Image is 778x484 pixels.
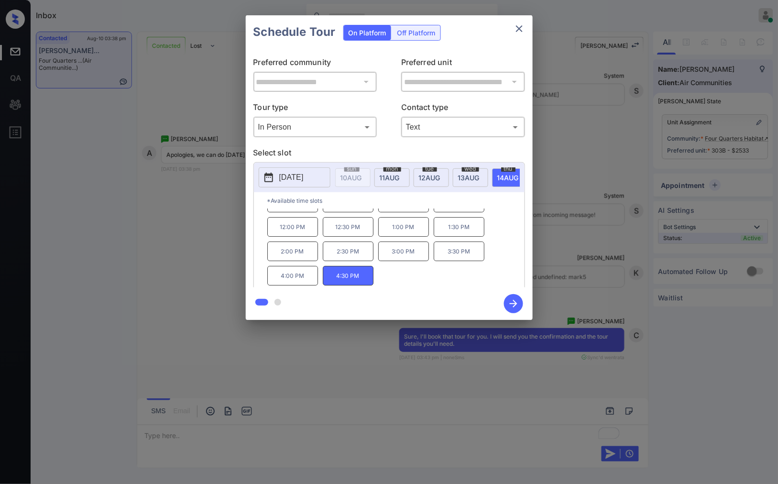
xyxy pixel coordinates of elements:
span: wed [462,166,479,172]
span: 12 AUG [419,174,440,182]
p: 4:30 PM [323,266,373,286]
span: 14 AUG [497,174,519,182]
p: 4:00 PM [267,266,318,286]
button: close [510,19,529,38]
p: Preferred community [253,56,377,72]
div: Text [404,119,523,135]
div: Off Platform [393,25,440,40]
p: Contact type [401,101,525,117]
span: 11 AUG [380,174,400,182]
p: 12:30 PM [323,217,373,237]
p: 2:30 PM [323,242,373,261]
span: tue [423,166,437,172]
div: On Platform [344,25,391,40]
p: 3:00 PM [378,242,429,261]
button: btn-next [498,291,529,316]
div: date-select [414,168,449,187]
span: mon [384,166,401,172]
h2: Schedule Tour [246,15,343,49]
p: 1:30 PM [434,217,484,237]
p: Select slot [253,147,525,162]
span: 13 AUG [458,174,480,182]
p: *Available time slots [267,192,525,209]
button: [DATE] [259,167,330,187]
span: thu [501,166,515,172]
div: In Person [256,119,375,135]
div: date-select [492,168,527,187]
p: 2:00 PM [267,242,318,261]
p: 12:00 PM [267,217,318,237]
p: [DATE] [279,172,304,183]
p: Tour type [253,101,377,117]
p: Preferred unit [401,56,525,72]
div: date-select [453,168,488,187]
p: 1:00 PM [378,217,429,237]
div: date-select [374,168,410,187]
p: 3:30 PM [434,242,484,261]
